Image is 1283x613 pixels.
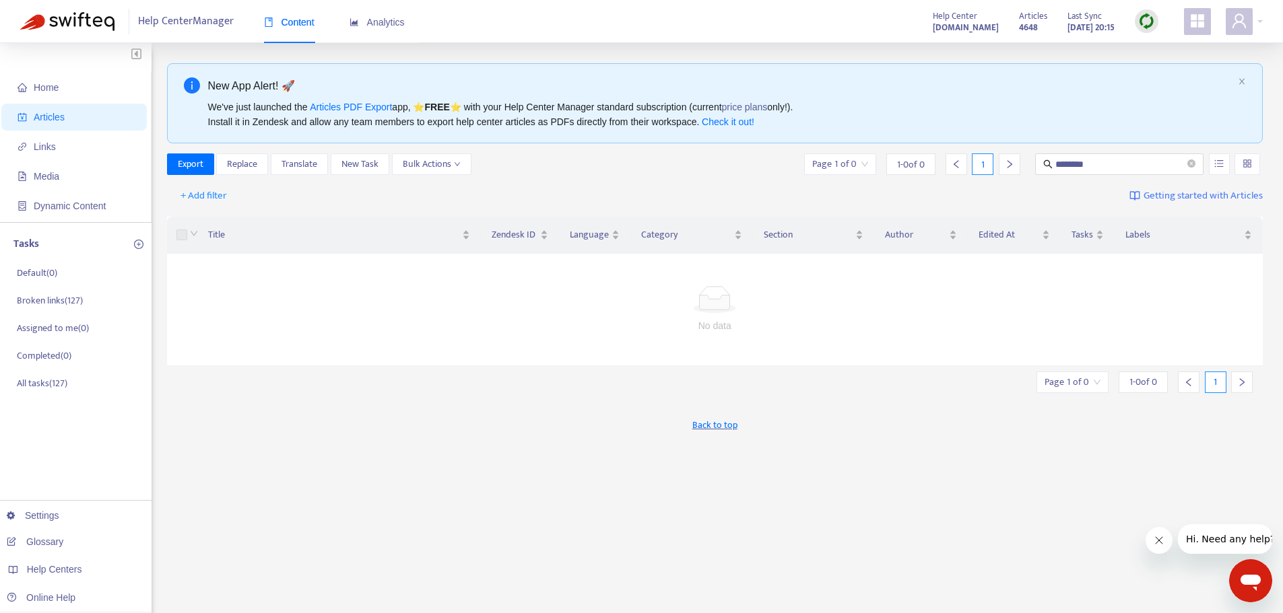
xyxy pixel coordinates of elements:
[227,157,257,172] span: Replace
[20,12,114,31] img: Swifteq
[1205,371,1226,393] div: 1
[7,510,59,521] a: Settings
[350,17,359,27] span: area-chart
[1019,20,1038,35] strong: 4648
[1072,227,1093,242] span: Tasks
[341,157,379,172] span: New Task
[1043,159,1053,169] span: search
[17,266,57,280] p: Default ( 0 )
[1231,13,1247,29] span: user
[1061,217,1115,254] th: Tasks
[403,157,461,172] span: Bulk Actions
[979,227,1039,242] span: Edited At
[167,153,214,175] button: Export
[1187,158,1195,171] span: close-circle
[264,17,315,28] span: Content
[424,102,449,112] b: FREE
[17,293,83,308] p: Broken links ( 127 )
[184,77,200,94] span: info-circle
[1178,524,1272,554] iframe: Message from company
[1129,185,1263,207] a: Getting started with Articles
[1144,188,1263,204] span: Getting started with Articles
[1129,375,1157,389] span: 1 - 0 of 0
[7,536,63,547] a: Glossary
[134,240,143,249] span: plus-circle
[17,376,67,390] p: All tasks ( 127 )
[17,321,89,335] p: Assigned to me ( 0 )
[350,17,405,28] span: Analytics
[933,20,999,35] a: [DOMAIN_NAME]
[180,188,227,204] span: + Add filter
[8,9,97,20] span: Hi. Need any help?
[34,82,59,93] span: Home
[7,592,75,603] a: Online Help
[972,153,993,175] div: 1
[968,217,1061,254] th: Edited At
[392,153,471,175] button: Bulk Actionsdown
[1238,77,1246,86] button: close
[208,100,1233,129] div: We've just launched the app, ⭐ ⭐️ with your Help Center Manager standard subscription (current on...
[1125,227,1241,242] span: Labels
[454,161,461,168] span: down
[1209,153,1230,175] button: unordered-list
[17,349,71,363] p: Completed ( 0 )
[282,157,317,172] span: Translate
[18,201,27,211] span: container
[1005,159,1014,169] span: right
[1067,9,1102,24] span: Last Sync
[952,159,961,169] span: left
[34,171,59,182] span: Media
[874,217,968,254] th: Author
[1138,13,1155,30] img: sync.dc5367851b00ba804db3.png
[481,217,559,254] th: Zendesk ID
[933,9,977,24] span: Help Center
[216,153,268,175] button: Replace
[492,227,537,242] span: Zendesk ID
[722,102,768,112] a: price plans
[1019,9,1047,24] span: Articles
[559,217,630,254] th: Language
[310,102,392,112] a: Articles PDF Export
[34,201,106,211] span: Dynamic Content
[630,217,753,254] th: Category
[178,157,203,172] span: Export
[570,227,609,242] span: Language
[1229,559,1272,602] iframe: Button to launch messaging window
[1189,13,1206,29] span: appstore
[1129,190,1140,201] img: image-link
[208,77,1233,94] div: New App Alert! 🚀
[764,227,853,242] span: Section
[18,172,27,181] span: file-image
[885,227,946,242] span: Author
[183,318,1247,333] div: No data
[13,236,39,252] p: Tasks
[1187,159,1195,168] span: close-circle
[170,185,237,207] button: + Add filter
[1214,159,1224,168] span: unordered-list
[18,83,27,92] span: home
[18,142,27,151] span: link
[1115,217,1263,254] th: Labels
[702,116,754,127] a: Check it out!
[897,157,925,172] span: 1 - 0 of 0
[18,112,27,122] span: account-book
[1146,527,1173,554] iframe: Close message
[1237,377,1247,387] span: right
[34,112,65,122] span: Articles
[331,153,389,175] button: New Task
[138,9,234,34] span: Help Center Manager
[208,227,460,242] span: Title
[190,229,198,238] span: down
[753,217,874,254] th: Section
[641,227,731,242] span: Category
[692,418,737,432] span: Back to top
[271,153,328,175] button: Translate
[27,564,82,575] span: Help Centers
[1184,377,1193,387] span: left
[197,217,482,254] th: Title
[264,17,273,27] span: book
[34,141,56,152] span: Links
[1067,20,1115,35] strong: [DATE] 20:15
